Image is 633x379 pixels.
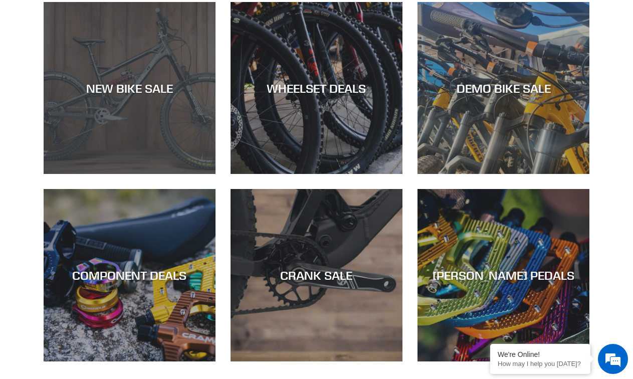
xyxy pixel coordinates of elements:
[44,268,216,283] div: COMPONENT DEALS
[44,81,216,95] div: NEW BIKE SALE
[32,50,57,75] img: d_696896380_company_1647369064580_696896380
[44,189,216,361] a: COMPONENT DEALS
[231,81,402,95] div: WHEELSET DEALS
[231,189,402,361] a: CRANK SALE
[11,55,26,70] div: Navigation go back
[44,2,216,174] a: NEW BIKE SALE
[231,2,402,174] a: WHEELSET DEALS
[498,360,583,367] p: How may I help you today?
[417,81,589,95] div: DEMO BIKE SALE
[5,274,191,309] textarea: Type your message and hit 'Enter'
[417,189,589,361] a: [PERSON_NAME] PEDALS
[417,268,589,283] div: [PERSON_NAME] PEDALS
[231,268,402,283] div: CRANK SALE
[164,5,188,29] div: Minimize live chat window
[498,350,583,358] div: We're Online!
[58,126,138,228] span: We're online!
[67,56,183,69] div: Chat with us now
[417,2,589,174] a: DEMO BIKE SALE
